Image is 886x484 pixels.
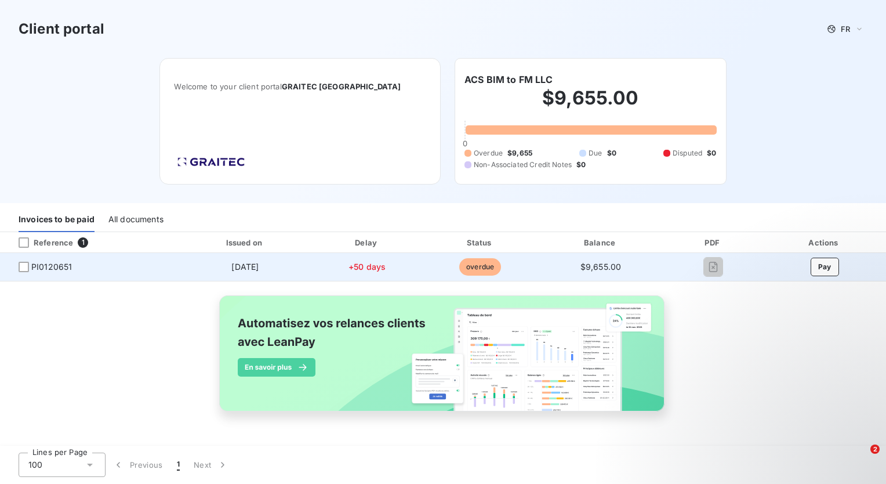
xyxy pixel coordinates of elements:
[28,459,42,471] span: 100
[576,160,586,170] span: $0
[870,445,880,454] span: 2
[348,262,386,272] span: +50 days
[474,160,572,170] span: Non-Associated Credit Notes
[666,237,761,248] div: PDF
[654,371,886,453] iframe: Intercom notifications message
[9,237,73,248] div: Reference
[425,237,536,248] div: Status
[459,258,501,276] span: overdue
[174,82,426,91] span: Welcome to your client portal
[765,237,884,248] div: Actions
[231,262,259,272] span: [DATE]
[19,19,104,39] h3: Client portal
[673,148,702,158] span: Disputed
[108,208,164,232] div: All documents
[580,262,621,272] span: $9,655.00
[177,459,180,471] span: 1
[507,148,532,158] span: $9,655
[464,73,553,86] h6: ACS BIM to FM LLC
[607,148,616,158] span: $0
[187,453,235,477] button: Next
[170,453,187,477] button: 1
[209,288,677,431] img: banner
[19,208,95,232] div: Invoices to be paid
[463,139,467,148] span: 0
[31,261,72,273] span: PI0120651
[314,237,420,248] div: Delay
[78,237,88,248] span: 1
[474,148,503,158] span: Overdue
[181,237,310,248] div: Issued on
[811,258,839,276] button: Pay
[106,453,170,477] button: Previous
[282,82,401,91] span: GRAITEC [GEOGRAPHIC_DATA]
[707,148,716,158] span: $0
[174,154,248,170] img: Company logo
[841,24,850,34] span: FR
[589,148,602,158] span: Due
[540,237,662,248] div: Balance
[464,86,717,121] h2: $9,655.00
[847,445,874,472] iframe: Intercom live chat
